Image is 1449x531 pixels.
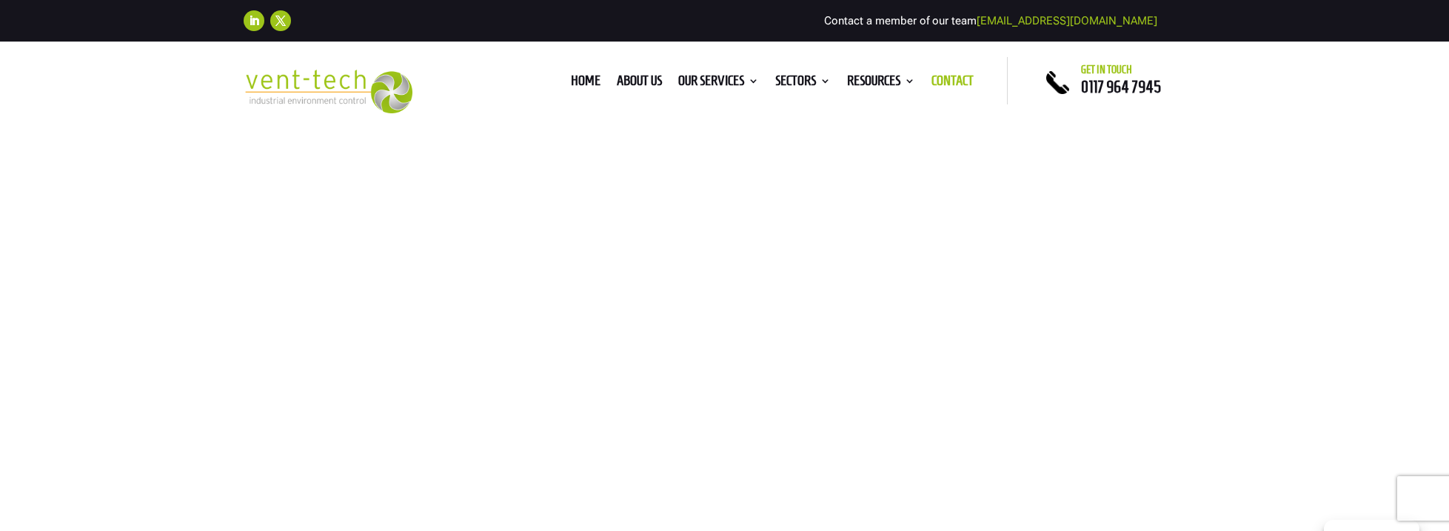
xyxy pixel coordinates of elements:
a: 0117 964 7945 [1081,78,1161,96]
span: Contact a member of our team [824,14,1157,27]
a: Resources [847,76,915,92]
span: Get in touch [1081,64,1132,76]
a: Home [571,76,600,92]
a: Our Services [678,76,759,92]
a: Contact [931,76,974,92]
a: Sectors [775,76,831,92]
a: [EMAIL_ADDRESS][DOMAIN_NAME] [977,14,1157,27]
a: Follow on LinkedIn [244,10,264,31]
img: 2023-09-27T08_35_16.549ZVENT-TECH---Clear-background [244,70,413,113]
a: Follow on X [270,10,291,31]
a: About us [617,76,662,92]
